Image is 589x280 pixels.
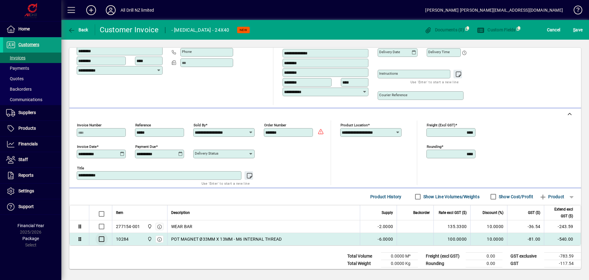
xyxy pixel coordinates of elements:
mat-label: Product location [341,123,368,127]
span: Settings [18,188,34,193]
span: Financials [18,141,38,146]
a: Quotes [3,73,61,84]
a: Settings [3,183,61,199]
mat-label: Rounding [427,144,441,149]
td: GST exclusive [507,253,544,260]
span: Home [18,26,30,31]
button: Back [66,24,90,35]
td: -540.00 [544,233,581,245]
button: Choose address [360,38,370,48]
mat-label: Courier Reference [379,93,407,97]
a: Support [3,199,61,215]
span: Reports [18,173,33,178]
button: Cancel [545,24,562,35]
span: Backorder [413,209,430,216]
a: Staff [3,152,61,168]
mat-label: Payment due [135,144,156,149]
a: Invoices [3,53,61,63]
span: Cancel [547,25,560,35]
div: 135.3300 [437,223,467,230]
app-page-header-button: Back [61,24,95,35]
mat-label: Sold by [194,123,206,127]
mat-label: Phone [182,49,192,54]
span: Financial Year [17,223,44,228]
mat-label: Invoice date [77,144,97,149]
span: -6.0000 [378,236,393,242]
td: -117.54 [544,260,581,267]
span: ave [573,25,583,35]
div: Customer Invoice [100,25,159,35]
button: Documents (0) [423,24,466,35]
label: Show Line Volumes/Weights [422,194,479,200]
td: 0.00 [466,253,502,260]
mat-label: Title [77,166,84,170]
button: Profile [101,5,121,16]
span: Description [171,209,190,216]
mat-label: Invoice number [77,123,102,127]
a: Communications [3,94,61,105]
span: Quotes [6,76,24,81]
span: Discount (%) [483,209,503,216]
td: 10.0000 [470,220,507,233]
span: WEAR BAR [171,223,193,230]
td: Rounding [423,260,466,267]
div: [PERSON_NAME] [PERSON_NAME][EMAIL_ADDRESS][DOMAIN_NAME] [425,5,563,15]
mat-label: Delivery date [379,50,400,54]
span: POT MAGNET Ø33MM X 13MM - M6 INTERNAL THREAD [171,236,282,242]
a: View on map [350,38,360,48]
mat-hint: Use 'Enter' to start a new line [202,180,250,187]
td: 0.00 [466,260,502,267]
a: Knowledge Base [569,1,581,21]
span: Products [18,126,36,131]
span: Supply [382,209,393,216]
button: Add [81,5,101,16]
a: Products [3,121,61,136]
span: Customers [18,42,39,47]
td: -81.00 [507,233,544,245]
mat-label: Delivery status [195,151,218,156]
td: Total Weight [344,260,381,267]
span: All Drill NZ Limited [146,236,153,243]
a: Payments [3,63,61,73]
td: -243.59 [544,220,581,233]
span: Custom Fields [477,27,516,32]
td: GST inclusive [507,267,544,275]
td: 10.0000 [470,233,507,245]
span: Product [539,192,564,202]
span: Staff [18,157,28,162]
span: NEW [240,28,247,32]
div: 277154-001 [116,223,140,230]
span: Documents (0) [424,27,464,32]
span: Support [18,204,34,209]
td: 0.0000 Kg [381,260,418,267]
span: Package [22,236,39,241]
td: Total Volume [344,253,381,260]
span: Backorders [6,87,32,92]
mat-label: Delivery time [428,50,450,54]
button: Product History [368,191,404,202]
mat-label: Instructions [379,71,398,76]
mat-hint: Use 'Enter' to start a new line [410,78,459,85]
div: 10284 [116,236,129,242]
span: Rate excl GST ($) [439,209,467,216]
a: Financials [3,136,61,152]
span: Extend excl GST ($) [548,206,573,219]
td: -36.54 [507,220,544,233]
td: -783.59 [544,253,581,260]
button: Custom Fields [475,24,517,35]
td: 0.0000 M³ [381,253,418,260]
a: Reports [3,168,61,183]
span: S [573,27,576,32]
label: Show Cost/Profit [498,194,533,200]
button: Product [536,191,567,202]
a: Suppliers [3,105,61,120]
span: -2.0000 [378,223,393,230]
td: Freight (excl GST) [423,253,466,260]
span: GST ($) [528,209,540,216]
div: 100.0000 [437,236,467,242]
mat-label: Freight (excl GST) [427,123,455,127]
div: - [MEDICAL_DATA] - 24X40 [171,25,229,35]
span: Item [116,209,123,216]
span: Back [68,27,88,32]
mat-label: Reference [135,123,151,127]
